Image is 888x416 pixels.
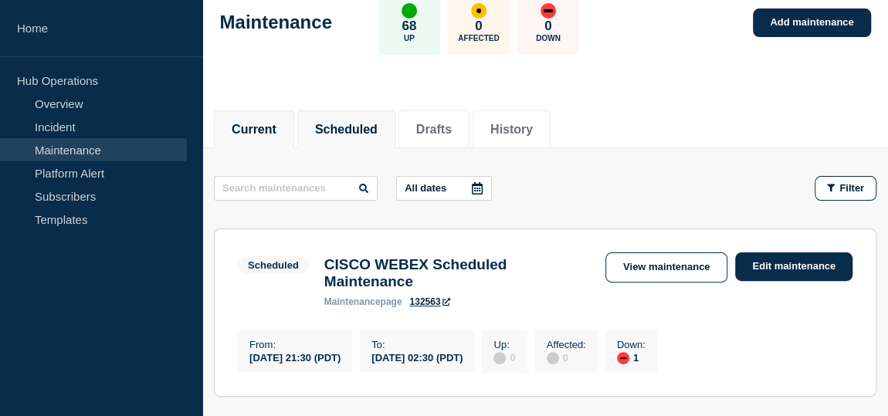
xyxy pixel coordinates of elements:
[405,182,446,194] p: All dates
[402,19,416,34] p: 68
[248,259,299,271] div: Scheduled
[815,176,876,201] button: Filter
[617,350,646,364] div: 1
[249,350,341,364] div: [DATE] 21:30 (PDT)
[735,252,852,281] a: Edit maintenance
[324,296,402,307] p: page
[402,3,417,19] div: up
[544,19,551,34] p: 0
[371,350,463,364] div: [DATE] 02:30 (PDT)
[416,123,452,137] button: Drafts
[458,34,499,42] p: Affected
[249,339,341,350] p: From :
[214,176,378,201] input: Search maintenances
[753,8,870,37] a: Add maintenance
[547,350,586,364] div: 0
[541,3,556,19] div: down
[490,123,533,137] button: History
[493,352,506,364] div: disabled
[371,339,463,350] p: To :
[536,34,561,42] p: Down
[396,176,492,201] button: All dates
[475,19,482,34] p: 0
[839,182,864,194] span: Filter
[324,256,590,290] h3: CISCO WEBEX Scheduled Maintenance
[493,339,515,350] p: Up :
[493,350,515,364] div: 0
[547,339,586,350] p: Affected :
[220,12,332,33] h1: Maintenance
[547,352,559,364] div: disabled
[471,3,486,19] div: affected
[315,123,378,137] button: Scheduled
[324,296,381,307] span: maintenance
[404,34,415,42] p: Up
[232,123,276,137] button: Current
[617,352,629,364] div: down
[617,339,646,350] p: Down :
[605,252,727,282] a: View maintenance
[409,296,449,307] a: 132563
